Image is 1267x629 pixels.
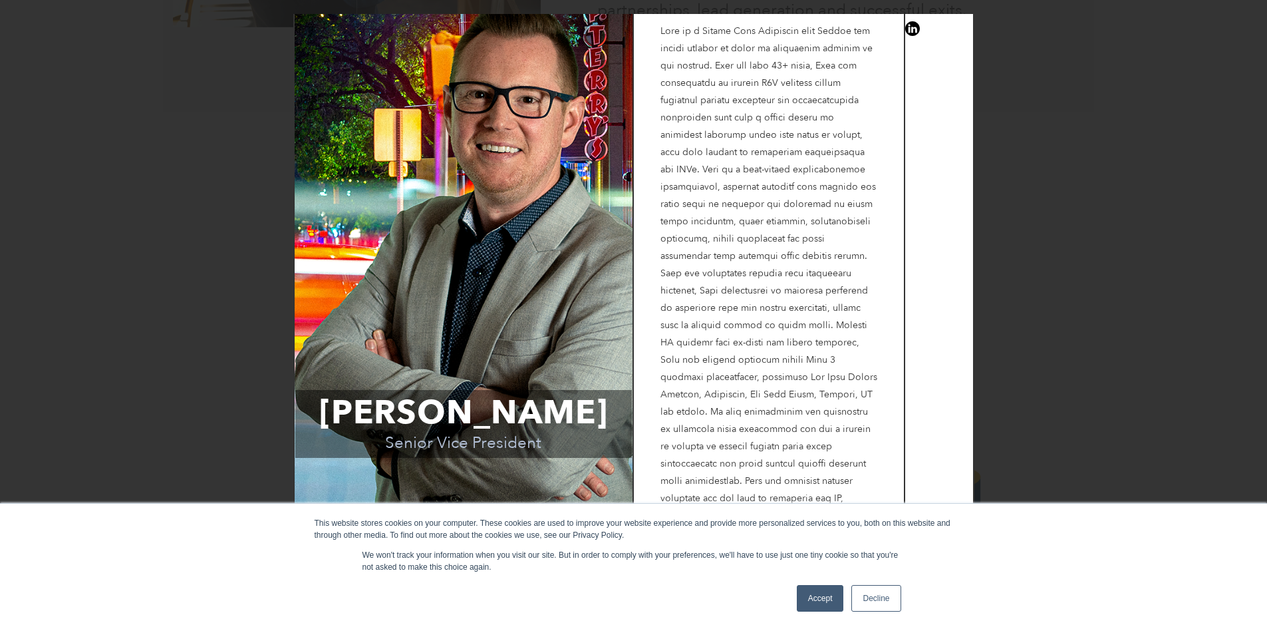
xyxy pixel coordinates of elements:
a: Decline [851,585,901,612]
p: We won't track your information when you visit our site. But in order to comply with your prefere... [362,549,905,573]
span: [PERSON_NAME] [295,390,632,435]
span: Senior Vice President [295,435,632,458]
a: View on linkedin [905,21,920,36]
div: This website stores cookies on your computer. These cookies are used to improve your website expe... [315,517,953,541]
p: Lore ip d Sitame Cons Adipiscin elit Seddoe tem incidi utlabor et dolor ma aliquaenim adminim ve ... [660,3,877,628]
a: Accept [797,585,844,612]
